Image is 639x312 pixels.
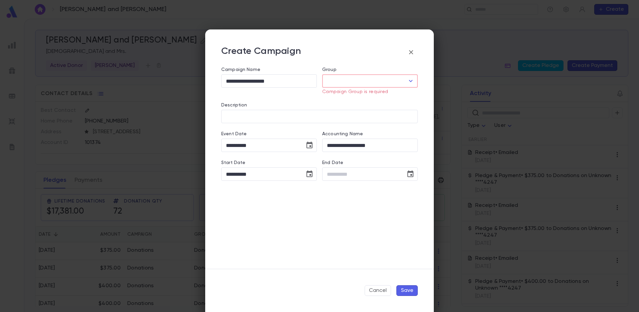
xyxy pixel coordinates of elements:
button: Open [406,76,415,86]
label: Start Date [221,160,317,165]
label: Campaign Name [221,67,260,72]
p: Create Campaign [221,46,301,59]
p: Campaign Group is required [322,89,413,94]
label: Description [221,102,247,108]
label: Event Date [221,131,317,137]
button: Save [396,285,418,296]
label: Group [322,67,337,72]
button: Choose date [404,167,417,181]
button: Choose date, selected date is Sep 7, 2025 [303,167,316,181]
label: Accounting Name [322,131,363,137]
button: Choose date, selected date is Sep 7, 2025 [303,139,316,152]
button: Cancel [365,285,391,296]
label: End Date [322,160,418,165]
